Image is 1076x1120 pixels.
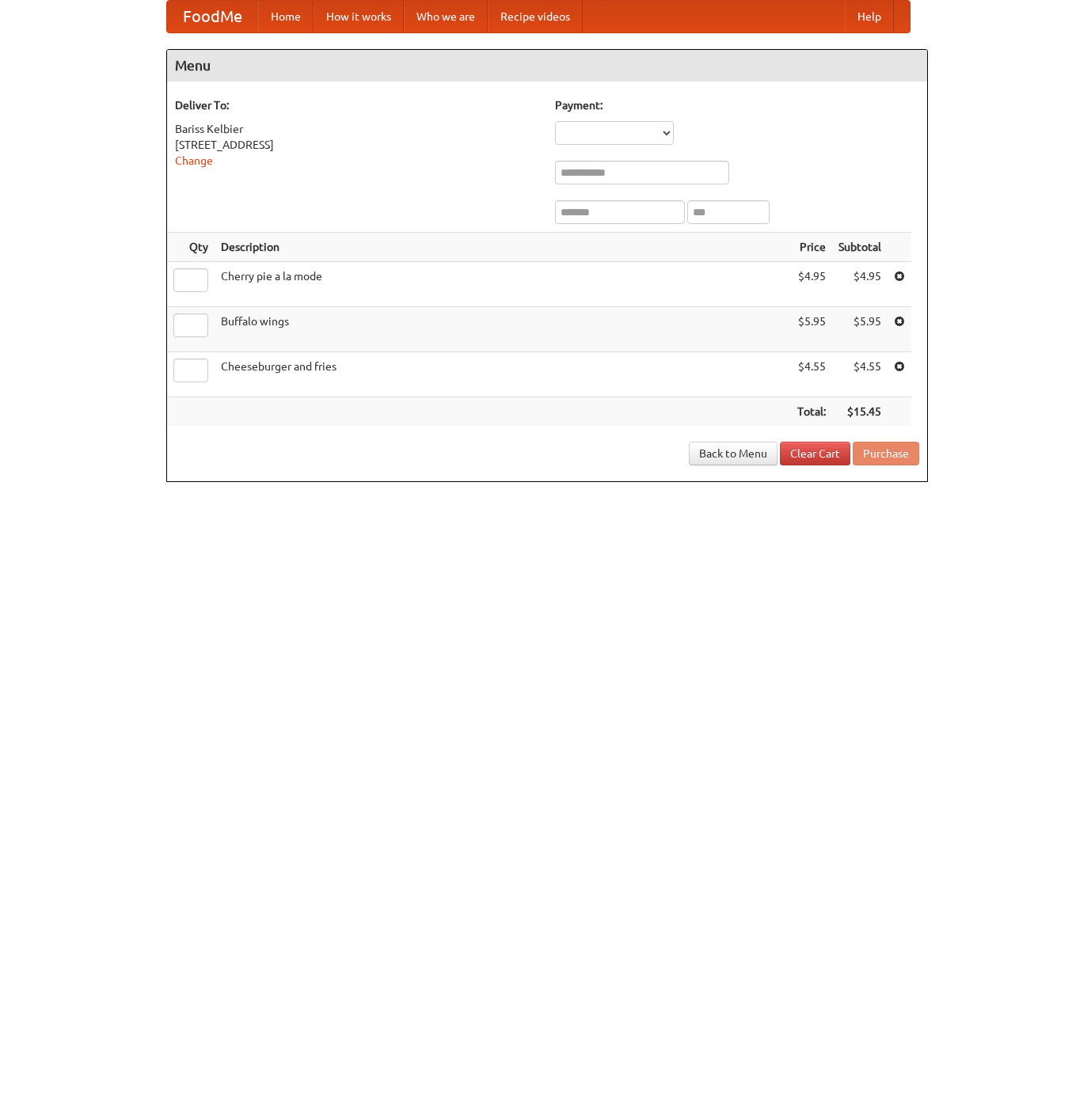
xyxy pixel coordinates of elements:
[215,233,791,262] th: Description
[258,1,314,32] a: Home
[404,1,488,32] a: Who we are
[689,442,778,465] a: Back to Menu
[175,121,539,137] div: Bariss Kelbier
[832,307,888,352] td: $5.95
[832,233,888,262] th: Subtotal
[175,137,539,153] div: [STREET_ADDRESS]
[167,233,215,262] th: Qty
[314,1,404,32] a: How it works
[853,442,919,465] button: Purchase
[167,50,927,82] h4: Menu
[832,397,888,427] th: $15.45
[215,307,791,352] td: Buffalo wings
[832,352,888,397] td: $4.55
[555,97,919,113] h5: Payment:
[488,1,583,32] a: Recipe videos
[175,97,539,113] h5: Deliver To:
[791,262,832,307] td: $4.95
[215,352,791,397] td: Cheeseburger and fries
[780,442,850,465] a: Clear Cart
[167,1,258,32] a: FoodMe
[791,352,832,397] td: $4.55
[791,397,832,427] th: Total:
[791,233,832,262] th: Price
[175,154,213,167] a: Change
[845,1,894,32] a: Help
[832,262,888,307] td: $4.95
[215,262,791,307] td: Cherry pie a la mode
[791,307,832,352] td: $5.95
